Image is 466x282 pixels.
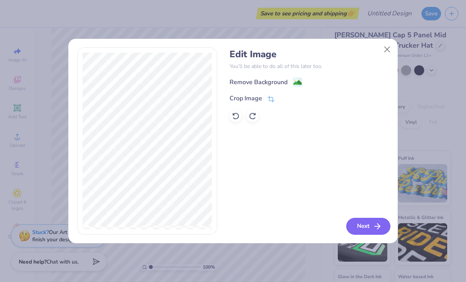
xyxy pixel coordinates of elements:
[346,218,390,235] button: Next
[230,94,262,103] div: Crop Image
[230,78,288,87] div: Remove Background
[230,49,389,60] h4: Edit Image
[230,62,389,70] p: You’ll be able to do all of this later too.
[380,42,395,56] button: Close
